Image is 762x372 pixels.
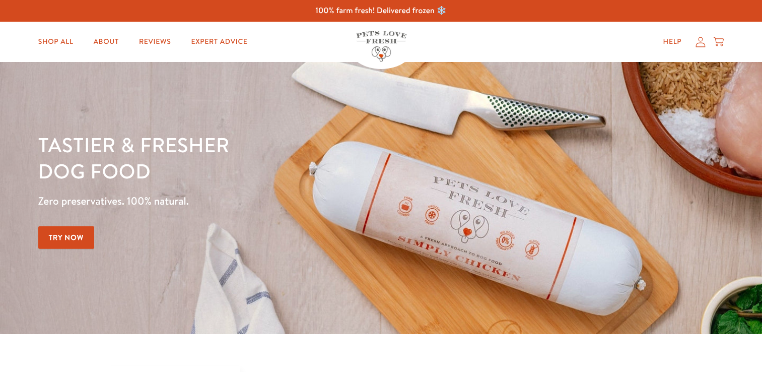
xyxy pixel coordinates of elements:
a: Help [655,32,690,52]
h1: Tastier & fresher dog food [38,132,496,184]
p: Zero preservatives. 100% natural. [38,192,496,210]
a: Expert Advice [183,32,255,52]
a: Try Now [38,226,95,249]
img: Pets Love Fresh [356,31,406,61]
a: About [86,32,127,52]
a: Reviews [131,32,179,52]
a: Shop All [30,32,82,52]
